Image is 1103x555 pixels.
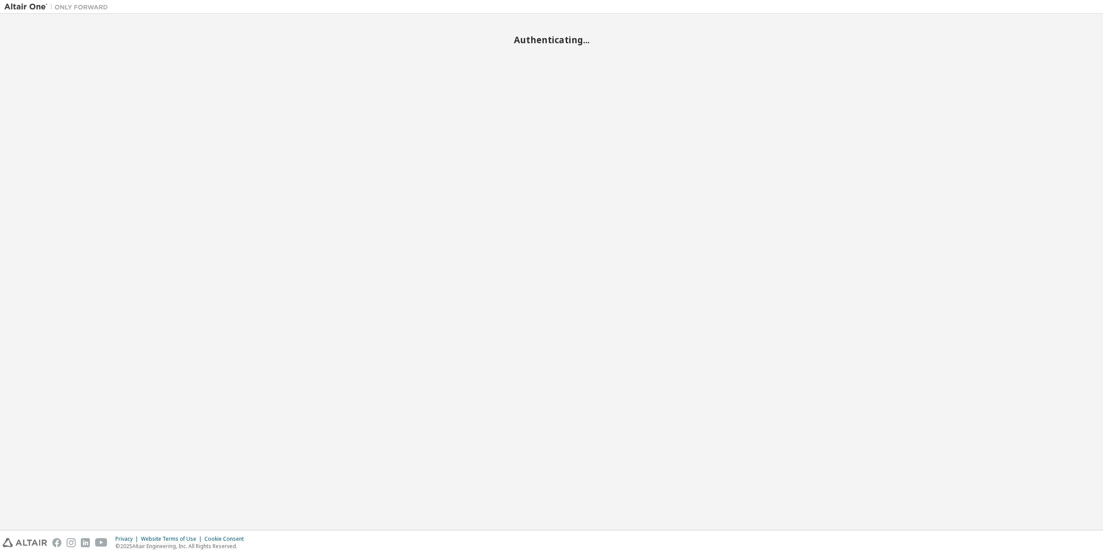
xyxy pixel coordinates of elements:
p: © 2025 Altair Engineering, Inc. All Rights Reserved. [115,542,249,550]
img: facebook.svg [52,538,61,547]
div: Website Terms of Use [141,536,204,542]
div: Privacy [115,536,141,542]
h2: Authenticating... [4,34,1099,45]
div: Cookie Consent [204,536,249,542]
img: youtube.svg [95,538,108,547]
img: altair_logo.svg [3,538,47,547]
img: Altair One [4,3,112,11]
img: instagram.svg [67,538,76,547]
img: linkedin.svg [81,538,90,547]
